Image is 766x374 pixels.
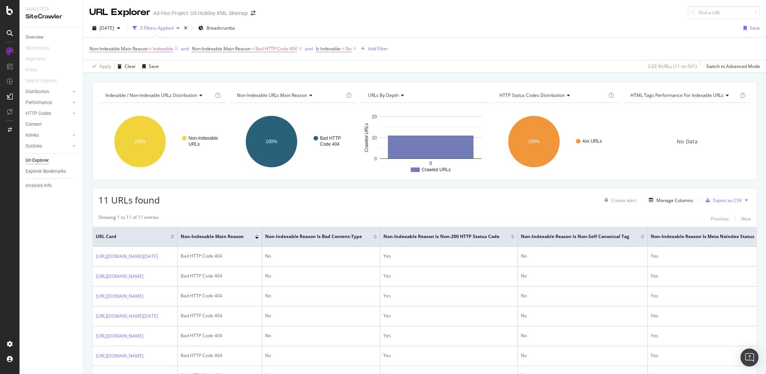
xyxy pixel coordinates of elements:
a: [URL][DOMAIN_NAME][DATE] [96,312,158,320]
a: Distribution [26,88,70,96]
button: Manage Columns [646,196,693,205]
div: Bad HTTP Code 404 [181,293,259,299]
span: URL Card [96,233,169,240]
div: Yes [383,253,514,259]
span: Breadcrumbs [207,25,235,31]
div: Open Intercom Messenger [740,348,758,366]
span: URLs by Depth [368,92,399,98]
div: 2.03 % URLs ( 11 on 541 ) [648,63,697,69]
span: Non-Indexable Reason is Non-200 HTTP Status Code [383,233,499,240]
button: Apply [89,60,111,72]
div: Yes [383,332,514,339]
a: [URL][DOMAIN_NAME] [96,273,143,280]
a: Inlinks [26,131,70,139]
div: Add Filter [368,45,388,52]
div: No [265,273,377,279]
span: Indexable / Non-Indexable URLs distribution [106,92,197,98]
div: Bad HTTP Code 404 [181,273,259,279]
h4: Non-Indexable URLs Main Reason [235,89,345,101]
span: Non-Indexable URLs Main Reason [237,92,307,98]
div: Next [741,216,751,222]
button: Create alert [601,194,636,206]
text: 100% [134,139,146,144]
div: Switch to Advanced Mode [706,63,760,69]
a: Url Explorer [26,157,78,164]
button: and [305,45,313,52]
div: Apply [100,63,111,69]
span: = [342,45,344,52]
button: 3 Filters Applied [130,22,182,34]
div: Content [26,121,42,128]
button: Export as CSV [703,194,742,206]
button: Clear [115,60,136,72]
button: Breadcrumbs [195,22,238,34]
h4: Indexable / Non-Indexable URLs Distribution [104,89,213,101]
text: 4xx URLs [582,139,602,144]
button: [DATE] [89,22,123,34]
span: HTTP Status Codes Distribution [499,92,565,98]
div: Save [750,25,760,31]
a: Content [26,121,78,128]
button: Add Filter [358,44,388,53]
div: URL Explorer [89,6,150,19]
a: Overview [26,33,78,41]
span: Non-Indexable Reason is Non-Self Canonical Tag [521,233,629,240]
button: and [181,45,189,52]
div: Yes [383,273,514,279]
a: [URL][DOMAIN_NAME] [96,293,143,300]
h4: HTML Tags Performance for Indexable URLs [629,89,738,101]
a: [URL][DOMAIN_NAME][DATE] [96,253,158,260]
div: Explorer Bookmarks [26,167,66,175]
text: 20 [372,114,377,119]
span: 2025 Sep. 9th [100,25,114,31]
div: 3 Filters Applied [140,25,173,31]
span: Non-Indexable Main Reason [192,45,250,52]
text: Crawled URLs [422,167,451,172]
span: No [345,44,351,54]
a: Explorer Bookmarks [26,167,78,175]
div: Yes [383,312,514,319]
button: Switch to Advanced Mode [703,60,760,72]
a: [URL][DOMAIN_NAME] [96,332,143,340]
text: Code 404 [320,142,339,147]
div: Inlinks [26,131,39,139]
div: SiteCrawler [26,12,77,21]
div: Performance [26,99,52,107]
div: Ad-Hoc Project: US Holiday XML Sitemap [153,9,248,17]
div: Visits [26,66,37,74]
span: Indexable [153,44,173,54]
button: Next [741,214,751,223]
button: Save [139,60,159,72]
text: 100% [265,139,277,144]
div: No [265,332,377,339]
input: Find a URL [688,6,760,19]
div: Analysis Info [26,182,52,190]
svg: A chart. [230,109,356,174]
div: Movements [26,44,49,52]
div: No [265,293,377,299]
div: Previous [711,216,729,222]
div: No [521,273,644,279]
div: Create alert [611,197,636,204]
a: Performance [26,99,70,107]
div: arrow-right-arrow-left [251,11,255,16]
span: Non-Indexable Reason is Bad Content-Type [265,233,362,240]
a: Visits [26,66,44,74]
text: 10 [372,135,377,140]
div: times [182,24,189,32]
a: Search Engines [26,77,64,85]
div: Bad HTTP Code 404 [181,352,259,359]
div: No [265,312,377,319]
svg: A chart. [361,109,487,174]
div: Export as CSV [713,197,742,204]
a: Movements [26,44,57,52]
span: Non-Indexable Reason is Meta noindex Status [651,233,754,240]
div: Overview [26,33,44,41]
span: Non-Indexable Main Reason [89,45,148,52]
svg: A chart. [98,109,225,174]
div: Analytics [26,6,77,12]
a: [URL][DOMAIN_NAME] [96,352,143,360]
